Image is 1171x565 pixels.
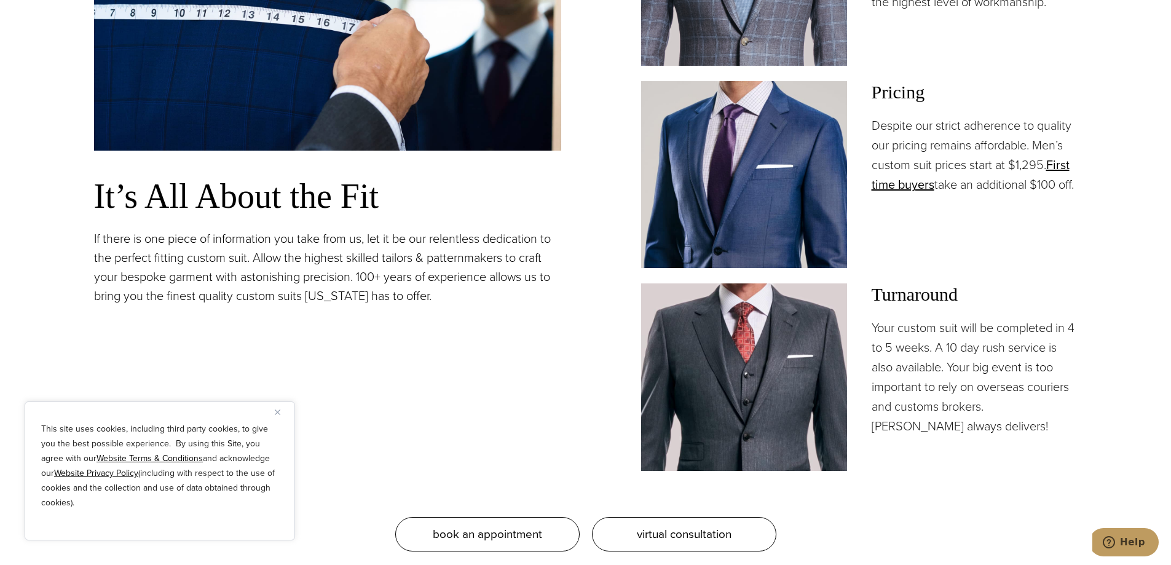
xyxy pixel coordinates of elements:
[641,81,847,268] img: Client in blue solid custom made suit with white shirt and navy tie. Fabric by Scabal.
[592,517,776,551] a: virtual consultation
[94,229,561,306] p: If there is one piece of information you take from us, let it be our relentless dedication to the...
[275,405,290,419] button: Close
[872,116,1078,194] p: Despite our strict adherence to quality our pricing remains affordable. Men’s custom suit prices ...
[637,525,731,543] span: virtual consultation
[275,409,280,415] img: Close
[872,318,1078,436] p: Your custom suit will be completed in 4 to 5 weeks. A 10 day rush service is also available. Your...
[94,175,561,217] h3: It’s All About the Fit
[54,467,138,480] a: Website Privacy Policy
[1092,528,1159,559] iframe: Opens a widget where you can chat to one of our agents
[97,452,203,465] a: Website Terms & Conditions
[872,156,1070,194] a: First time buyers
[433,525,542,543] span: book an appointment
[641,283,847,470] img: Client in vested charcoal bespoke suit with white shirt and red patterned tie.
[395,517,580,551] a: book an appointment
[41,422,278,510] p: This site uses cookies, including third party cookies, to give you the best possible experience. ...
[872,283,1078,306] h3: Turnaround
[872,81,1078,103] h3: Pricing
